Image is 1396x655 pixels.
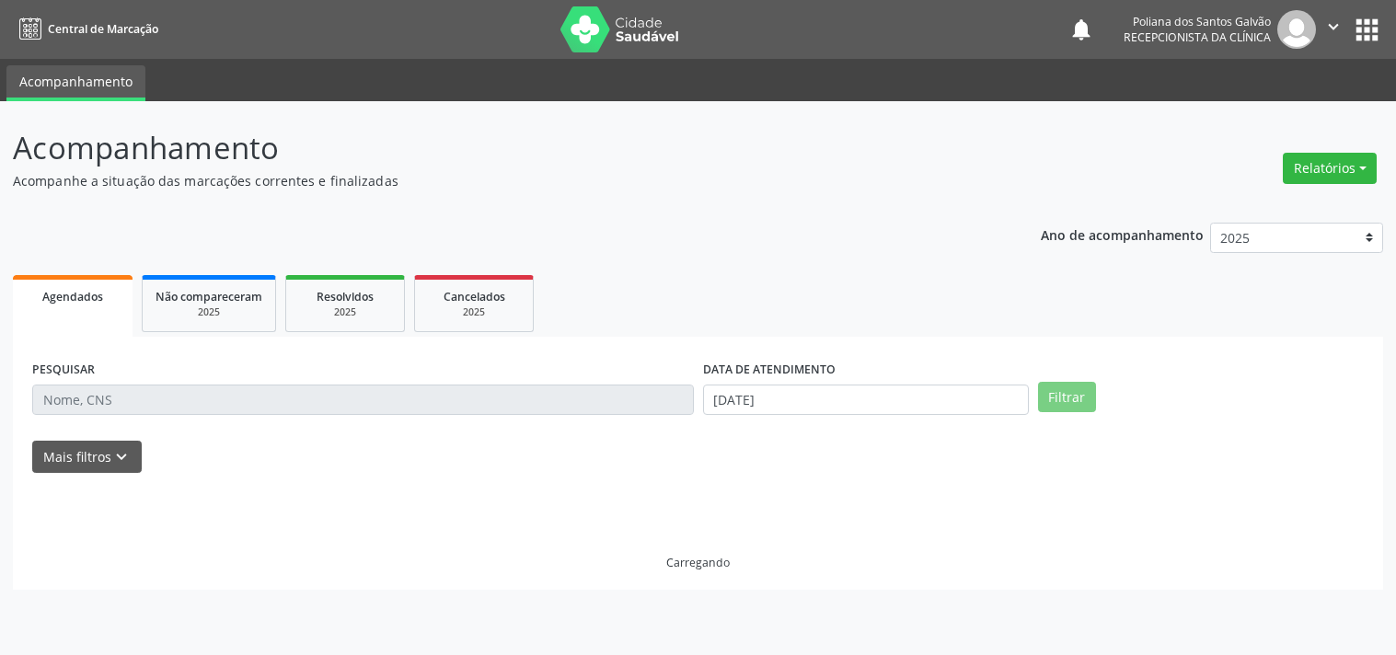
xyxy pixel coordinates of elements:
i:  [1323,17,1344,37]
input: Nome, CNS [32,385,694,416]
span: Central de Marcação [48,21,158,37]
div: Poliana dos Santos Galvão [1124,14,1271,29]
button:  [1316,10,1351,49]
button: Filtrar [1038,382,1096,413]
div: 2025 [156,305,262,319]
button: Mais filtroskeyboard_arrow_down [32,441,142,473]
div: 2025 [299,305,391,319]
div: Carregando [666,555,730,570]
label: DATA DE ATENDIMENTO [703,356,836,385]
p: Acompanhamento [13,125,972,171]
span: Agendados [42,289,103,305]
label: PESQUISAR [32,356,95,385]
i: keyboard_arrow_down [111,447,132,467]
input: Selecione um intervalo [703,385,1029,416]
p: Acompanhe a situação das marcações correntes e finalizadas [13,171,972,190]
span: Cancelados [444,289,505,305]
span: Recepcionista da clínica [1124,29,1271,45]
a: Central de Marcação [13,14,158,44]
p: Ano de acompanhamento [1041,223,1204,246]
div: 2025 [428,305,520,319]
img: img [1277,10,1316,49]
span: Resolvidos [317,289,374,305]
button: Relatórios [1283,153,1377,184]
button: notifications [1068,17,1094,42]
a: Acompanhamento [6,65,145,101]
button: apps [1351,14,1383,46]
span: Não compareceram [156,289,262,305]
